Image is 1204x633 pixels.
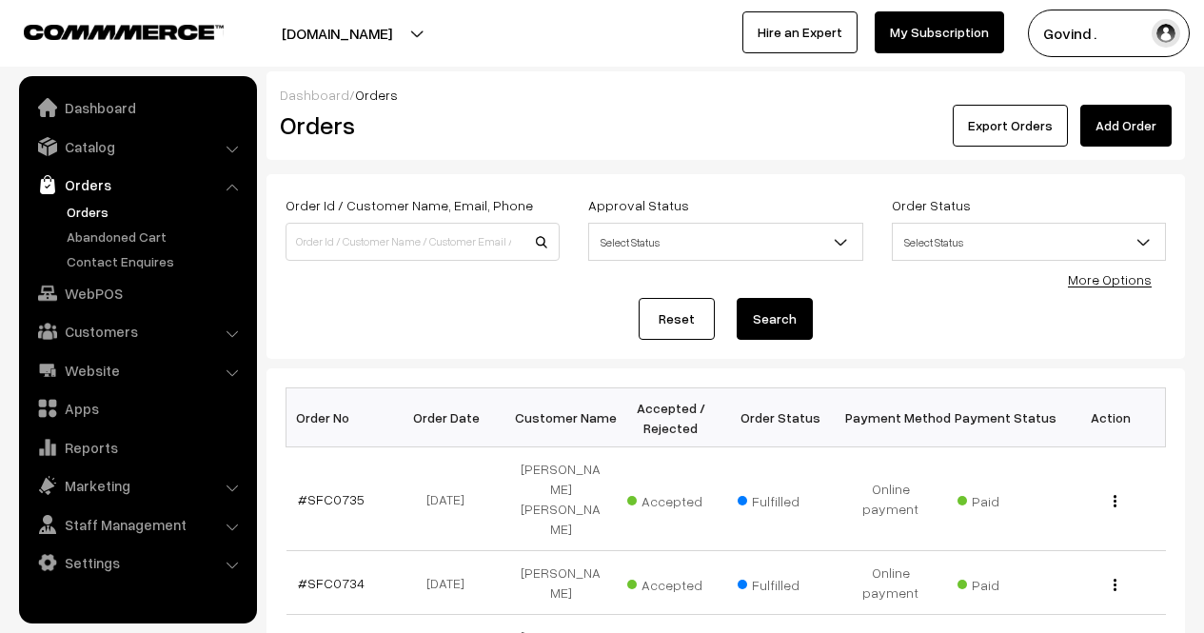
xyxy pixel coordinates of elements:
button: Search [737,298,813,340]
td: [PERSON_NAME] [PERSON_NAME] [506,447,617,551]
img: user [1152,19,1180,48]
th: Accepted / Rejected [616,388,726,447]
span: Select Status [893,226,1165,259]
td: [DATE] [396,447,506,551]
td: [PERSON_NAME] [506,551,617,615]
span: Paid [957,570,1053,595]
th: Order Date [396,388,506,447]
img: Menu [1114,495,1116,507]
a: Apps [24,391,250,425]
a: Dashboard [280,87,349,103]
a: Marketing [24,468,250,503]
a: #SFC0734 [298,575,365,591]
a: WebPOS [24,276,250,310]
a: Settings [24,545,250,580]
span: Fulfilled [738,486,833,511]
a: Orders [24,168,250,202]
label: Order Status [892,195,971,215]
th: Payment Status [946,388,1056,447]
a: Hire an Expert [742,11,858,53]
td: Online payment [836,551,946,615]
a: Staff Management [24,507,250,542]
button: [DOMAIN_NAME] [215,10,459,57]
a: Orders [62,202,250,222]
span: Accepted [627,570,722,595]
th: Order Status [726,388,837,447]
a: Customers [24,314,250,348]
a: Abandoned Cart [62,227,250,247]
a: Contact Enquires [62,251,250,271]
label: Order Id / Customer Name, Email, Phone [286,195,533,215]
button: Govind . [1028,10,1190,57]
a: Website [24,353,250,387]
th: Order No [286,388,397,447]
a: More Options [1068,271,1152,287]
a: COMMMERCE [24,19,190,42]
span: Paid [957,486,1053,511]
a: Catalog [24,129,250,164]
th: Customer Name [506,388,617,447]
th: Action [1056,388,1166,447]
span: Select Status [589,226,861,259]
span: Select Status [588,223,862,261]
a: Reset [639,298,715,340]
span: Select Status [892,223,1166,261]
td: Online payment [836,447,946,551]
h2: Orders [280,110,558,140]
a: #SFC0735 [298,491,365,507]
a: Reports [24,430,250,465]
input: Order Id / Customer Name / Customer Email / Customer Phone [286,223,560,261]
span: Fulfilled [738,570,833,595]
span: Accepted [627,486,722,511]
a: Add Order [1080,105,1172,147]
a: My Subscription [875,11,1004,53]
img: COMMMERCE [24,25,224,39]
td: [DATE] [396,551,506,615]
label: Approval Status [588,195,689,215]
img: Menu [1114,579,1116,591]
button: Export Orders [953,105,1068,147]
div: / [280,85,1172,105]
th: Payment Method [836,388,946,447]
a: Dashboard [24,90,250,125]
span: Orders [355,87,398,103]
